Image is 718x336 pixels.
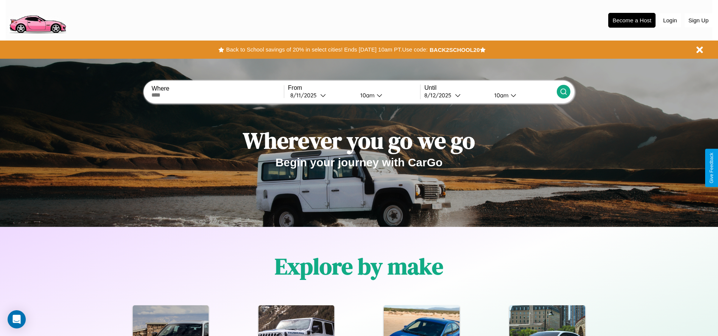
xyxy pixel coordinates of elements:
[354,91,421,99] button: 10am
[357,92,377,99] div: 10am
[491,92,511,99] div: 10am
[424,84,556,91] label: Until
[488,91,557,99] button: 10am
[288,84,420,91] label: From
[608,13,656,28] button: Become a Host
[424,92,455,99] div: 8 / 12 / 2025
[290,92,320,99] div: 8 / 11 / 2025
[224,44,429,55] button: Back to School savings of 20% in select cities! Ends [DATE] 10am PT.Use code:
[659,13,681,27] button: Login
[151,85,283,92] label: Where
[685,13,712,27] button: Sign Up
[8,310,26,328] div: Open Intercom Messenger
[709,153,714,183] div: Give Feedback
[430,47,480,53] b: BACK2SCHOOL20
[288,91,354,99] button: 8/11/2025
[6,4,69,35] img: logo
[275,251,443,282] h1: Explore by make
